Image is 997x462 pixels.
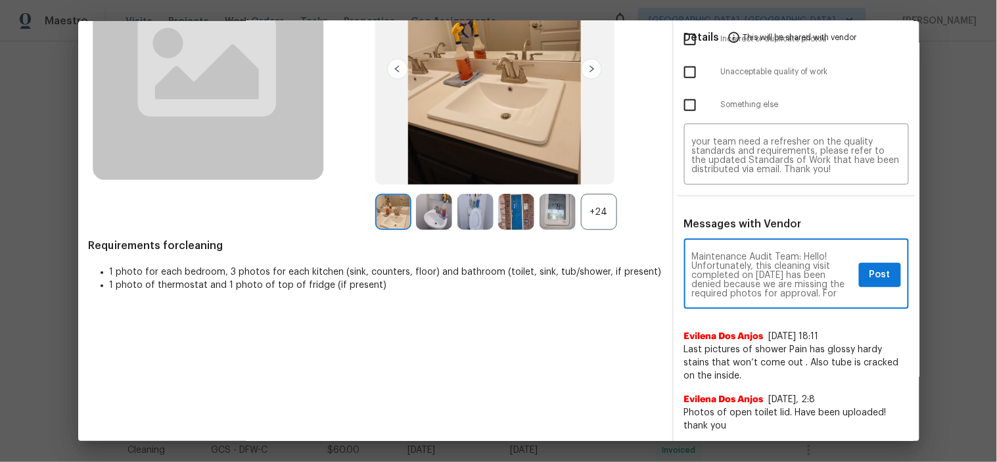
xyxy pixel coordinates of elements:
img: right-chevron-button-url [581,58,602,80]
div: +24 [581,194,617,230]
span: Evilena Dos Anjos [684,393,764,406]
span: Something else [721,99,909,110]
span: Photos of open toilet lid. Have been uploaded! thank you [684,406,909,432]
span: Details [684,21,720,53]
span: Requirements for cleaning [89,239,662,252]
textarea: Maintenance Audit Team: Hello! Unfortunately, this cleaning visit completed on [DATE] has been de... [692,252,854,298]
span: This will be shared with vendor [743,21,857,53]
div: Unacceptable quality of work [674,56,919,89]
span: Messages with Vendor [684,219,802,229]
span: [DATE] 18:11 [769,332,819,341]
button: Post [859,263,901,287]
span: [DATE], 2:8 [769,395,816,404]
li: 1 photo for each bedroom, 3 photos for each kitchen (sink, counters, floor) and bathroom (toilet,... [110,266,662,279]
span: Unacceptable quality of work [721,66,909,78]
div: Something else [674,89,919,122]
li: 1 photo of thermostat and 1 photo of top of fridge (if present) [110,279,662,292]
textarea: Maintenance Audit Team: Hello! Unfortunately, this cleaning visit completed on [DATE] has been de... [692,137,901,174]
span: Post [869,267,891,283]
span: Last pictures of shower Pain has glossy hardy stains that won’t come out . Also tube is cracked o... [684,343,909,382]
span: Evilena Dos Anjos [684,330,764,343]
img: left-chevron-button-url [387,58,408,80]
